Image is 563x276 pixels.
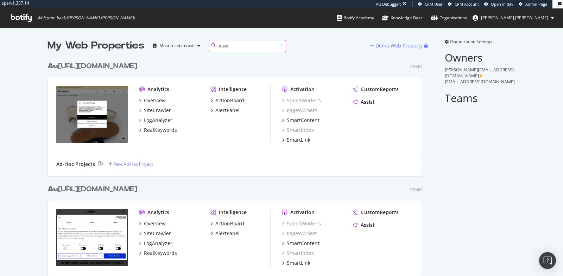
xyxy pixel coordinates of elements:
a: RealKeywords [139,250,177,257]
a: SmartLink [282,259,310,267]
a: ActionBoard [210,97,244,104]
button: Most recent crawl [150,40,203,51]
div: Botify Academy [337,14,374,21]
div: RealKeywords [144,250,177,257]
a: Assist [353,98,375,105]
div: AlertPanel [215,230,240,237]
a: LogAnalyzer [139,117,172,124]
div: Activation [290,209,315,216]
a: New Ad-Hoc Project [108,161,153,167]
div: LogAnalyzer [144,240,172,247]
a: Botify Academy [337,8,374,27]
h2: Owners [445,52,515,63]
a: Assist [353,222,375,229]
div: SmartLink [287,136,310,143]
a: ActionBoard [210,220,244,227]
span: Admin Page [525,1,547,7]
div: Intelligence [219,209,247,216]
button: [PERSON_NAME].[PERSON_NAME] [467,12,559,24]
div: Ad-Hoc Projects [56,161,95,168]
span: [PERSON_NAME][EMAIL_ADDRESS][DOMAIN_NAME] [445,67,514,79]
div: CustomReports [361,86,399,93]
div: My Web Properties [48,39,144,53]
div: Overview [144,97,166,104]
div: RealKeywords [144,127,177,134]
div: Overview [144,220,166,227]
div: CustomReports [361,209,399,216]
div: Assist [361,98,375,105]
a: SiteCrawler [139,107,171,114]
img: Aug11crawls_axelarigato.com/_bbl [56,86,128,143]
a: Au[URL][DOMAIN_NAME] [48,61,140,71]
span: Open in dev [491,1,513,7]
a: CRM User [418,1,443,7]
span: Organization Settings [450,39,492,45]
span: CRM User [425,1,443,7]
div: Knowledge Base [382,14,423,21]
div: Assist [361,222,375,229]
a: SmartLink [282,136,310,143]
a: CustomReports [353,209,399,216]
a: SiteCrawler [139,230,171,237]
a: AlertPanel [210,107,240,114]
button: Demo Web Property [370,40,424,51]
a: Overview [139,220,166,227]
a: Overview [139,97,166,104]
a: PageWorkers [282,230,317,237]
a: SmartContent [282,117,320,124]
a: SpeedWorkers [282,97,321,104]
span: Welcome back, [PERSON_NAME].[PERSON_NAME] ! [37,15,135,21]
div: Activation [290,86,315,93]
a: Demo Web Property [370,43,424,49]
a: Admin Page [519,1,547,7]
img: Aug11crawls_sunbeltrentals.co.uk/_bbl [56,209,128,266]
a: Open in dev [484,1,513,7]
a: CustomReports [353,86,399,93]
div: Analytics [147,86,169,93]
div: New Ad-Hoc Project [114,161,153,167]
div: Demo [410,64,422,70]
div: Demo [410,187,422,193]
div: SiteCrawler [144,107,171,114]
div: Open Intercom Messenger [539,252,556,269]
span: CRM Account [455,1,479,7]
input: Search [209,40,286,52]
a: PageWorkers [282,107,317,114]
a: SmartContent [282,240,320,247]
div: ActionBoard [215,220,244,227]
div: Demo Web Property [375,42,423,49]
a: LogAnalyzer [139,240,172,247]
div: SiteCrawler [144,230,171,237]
div: Analytics [147,209,169,216]
span: [EMAIL_ADDRESS][DOMAIN_NAME] [445,79,515,85]
a: Au[URL][DOMAIN_NAME] [48,184,140,194]
div: SmartLink [287,259,310,267]
div: [URL][DOMAIN_NAME] [48,61,137,71]
div: AlertPanel [215,107,240,114]
div: SmartContent [287,117,320,124]
a: SmartIndex [282,127,314,134]
h2: Teams [445,92,515,104]
div: ActionBoard [215,97,244,104]
div: [URL][DOMAIN_NAME] [48,184,137,194]
a: SmartIndex [282,250,314,257]
div: Viz Debugger: [376,1,401,7]
div: Most recent crawl [159,44,195,48]
a: CRM Account [448,1,479,7]
a: Organizations [431,8,467,27]
a: RealKeywords [139,127,177,134]
b: Au [48,186,58,193]
a: SpeedWorkers [282,220,321,227]
b: Au [48,63,58,70]
span: emma.mcgillis [481,15,548,21]
div: Intelligence [219,86,247,93]
div: Organizations [431,14,467,21]
div: SmartContent [287,240,320,247]
div: LogAnalyzer [144,117,172,124]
